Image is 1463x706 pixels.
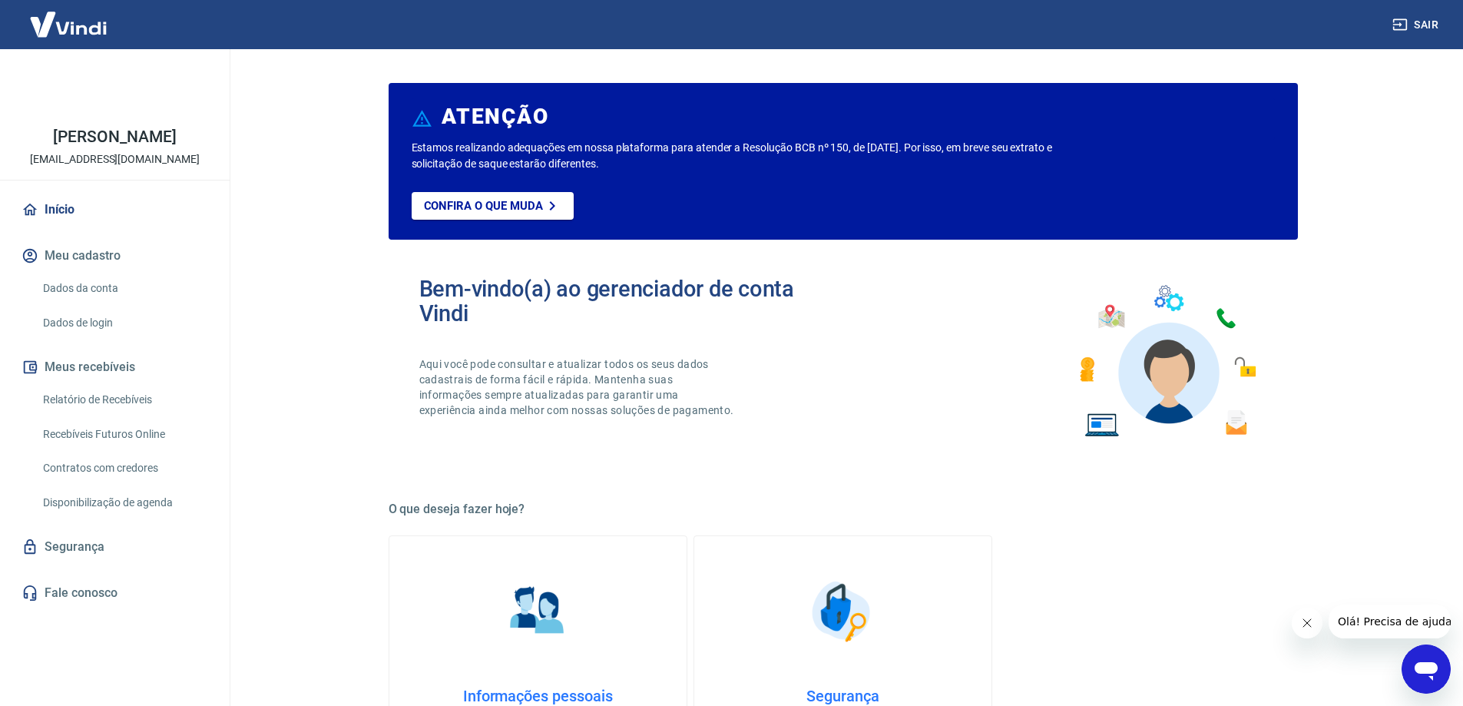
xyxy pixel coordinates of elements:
[1292,608,1322,638] iframe: Fechar mensagem
[18,1,118,48] img: Vindi
[499,573,576,650] img: Informações pessoais
[424,199,543,213] p: Confira o que muda
[1402,645,1451,694] iframe: Botão para abrir a janela de mensagens
[37,307,211,339] a: Dados de login
[18,576,211,610] a: Fale conosco
[419,277,843,326] h2: Bem-vindo(a) ao gerenciador de conta Vindi
[414,687,662,705] h4: Informações pessoais
[37,487,211,519] a: Disponibilização de agenda
[419,356,737,418] p: Aqui você pode consultar e atualizar todos os seus dados cadastrais de forma fácil e rápida. Mant...
[1389,11,1445,39] button: Sair
[412,140,1102,172] p: Estamos realizando adequações em nossa plataforma para atender a Resolução BCB nº 150, de [DATE]....
[719,687,967,705] h4: Segurança
[9,11,129,23] span: Olá! Precisa de ajuda?
[1329,605,1451,638] iframe: Mensagem da empresa
[30,151,200,167] p: [EMAIL_ADDRESS][DOMAIN_NAME]
[37,452,211,484] a: Contratos com credores
[804,573,881,650] img: Segurança
[37,419,211,450] a: Recebíveis Futuros Online
[18,530,211,564] a: Segurança
[37,384,211,416] a: Relatório de Recebíveis
[1066,277,1267,446] img: Imagem de um avatar masculino com diversos icones exemplificando as funcionalidades do gerenciado...
[84,61,146,123] img: a8760dbf-e029-4811-95b5-54b80cad56b6.jpeg
[53,129,176,145] p: [PERSON_NAME]
[442,109,548,124] h6: ATENÇÃO
[18,239,211,273] button: Meu cadastro
[412,192,574,220] a: Confira o que muda
[18,193,211,227] a: Início
[37,273,211,304] a: Dados da conta
[18,350,211,384] button: Meus recebíveis
[389,502,1298,517] h5: O que deseja fazer hoje?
